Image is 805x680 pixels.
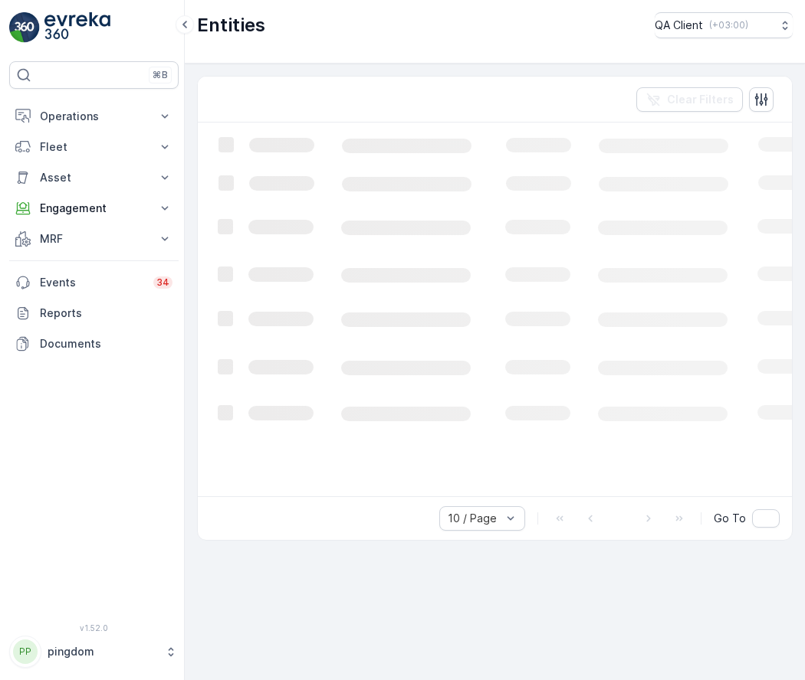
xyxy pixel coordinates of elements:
[9,132,179,162] button: Fleet
[9,329,179,359] a: Documents
[44,12,110,43] img: logo_light-DOdMpM7g.png
[636,87,743,112] button: Clear Filters
[9,623,179,633] span: v 1.52.0
[9,636,179,668] button: PPpingdom
[9,12,40,43] img: logo
[48,644,157,659] p: pingdom
[40,231,148,247] p: MRF
[9,224,179,254] button: MRF
[40,139,148,155] p: Fleet
[197,13,265,38] p: Entities
[40,201,148,216] p: Engagement
[40,170,148,185] p: Asset
[667,92,734,107] p: Clear Filters
[709,19,748,31] p: ( +03:00 )
[714,511,746,526] span: Go To
[9,193,179,224] button: Engagement
[655,12,793,38] button: QA Client(+03:00)
[9,267,179,298] a: Events34
[156,276,169,289] p: 34
[9,162,179,193] button: Asset
[9,298,179,329] a: Reports
[9,101,179,132] button: Operations
[40,109,148,124] p: Operations
[40,306,172,321] p: Reports
[13,639,38,664] div: PP
[153,69,168,81] p: ⌘B
[40,336,172,351] p: Documents
[40,275,144,290] p: Events
[655,18,703,33] p: QA Client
